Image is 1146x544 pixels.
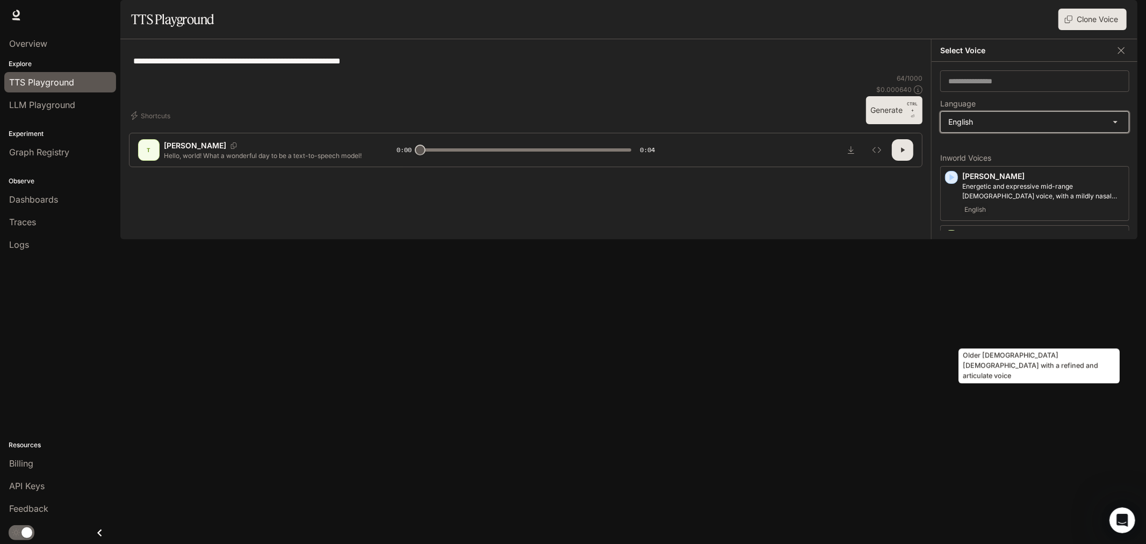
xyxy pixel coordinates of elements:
p: Hello, world! What a wonderful day to be a text-to-speech model! [164,151,371,160]
p: Energetic and expressive mid-range male voice, with a mildly nasal quality [962,182,1125,201]
p: [PERSON_NAME] [962,230,1125,241]
div: Older [DEMOGRAPHIC_DATA] [DEMOGRAPHIC_DATA] with a refined and articulate voice [958,348,1120,383]
h1: TTS Playground [131,9,214,30]
p: 64 / 1000 [897,74,922,83]
p: ⏎ [907,101,918,120]
iframe: Intercom live chat [1109,507,1135,533]
p: Language [940,100,976,108]
button: Shortcuts [129,107,175,124]
div: T [140,141,157,159]
p: [PERSON_NAME] [962,171,1125,182]
button: GenerateCTRL +⏎ [866,96,922,124]
button: Copy Voice ID [226,142,241,149]
span: 0:00 [397,145,412,155]
button: Download audio [840,139,862,161]
p: CTRL + [907,101,918,113]
p: $ 0.000640 [876,85,912,94]
span: English [962,203,988,216]
button: Clone Voice [1058,9,1127,30]
p: Inworld Voices [940,154,1129,162]
p: [PERSON_NAME] [164,140,226,151]
div: English [941,112,1129,132]
button: Inspect [866,139,888,161]
span: 0:04 [640,145,655,155]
